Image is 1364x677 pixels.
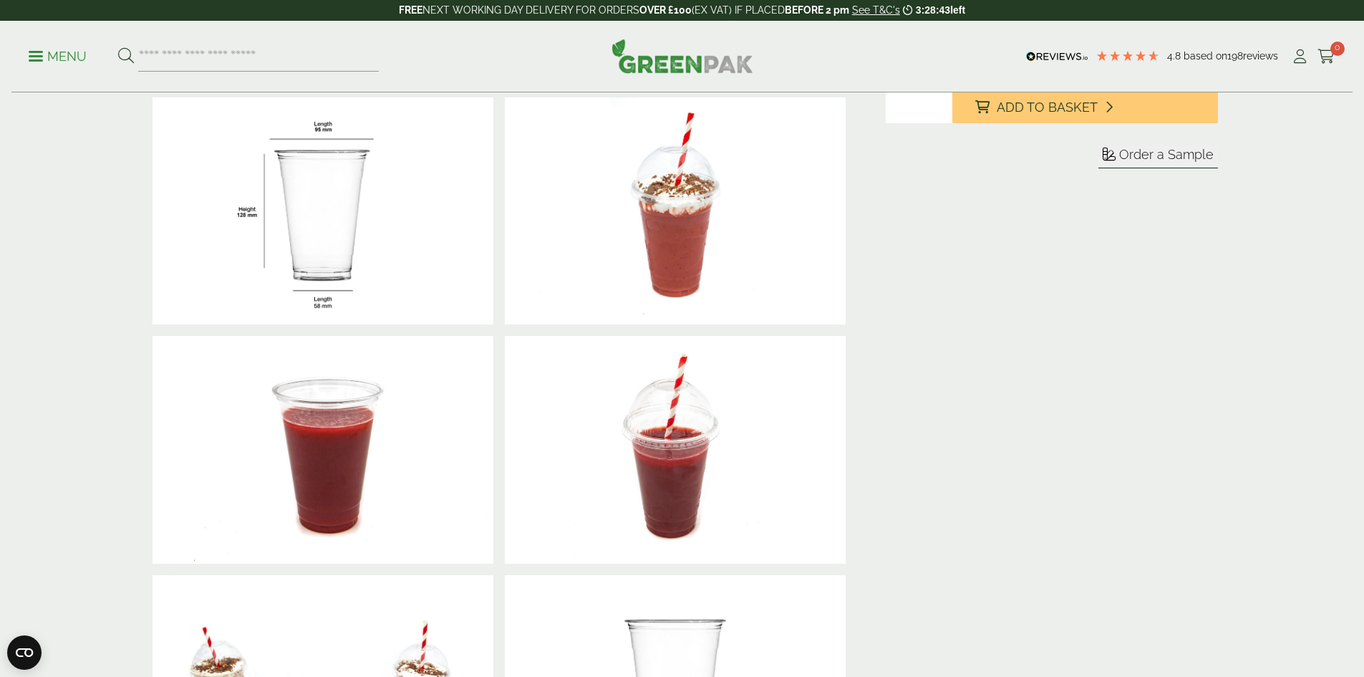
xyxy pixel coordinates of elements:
strong: FREE [399,4,422,16]
i: My Account [1291,49,1309,64]
button: Open CMP widget [7,635,42,670]
span: Add to Basket [997,100,1098,115]
button: Order a Sample [1098,146,1218,168]
span: 3:28:43 [916,4,950,16]
img: 16oz PET Smoothie Cup With Raspberry Smoothie And Domed Lid With Straw [505,336,846,564]
p: Menu [29,48,87,65]
strong: BEFORE 2 pm [785,4,849,16]
img: REVIEWS.io [1026,52,1088,62]
span: left [950,4,965,16]
span: Based on [1184,50,1227,62]
button: Add to Basket [952,89,1218,123]
img: 16oz PET Smoothie Cup With Strawberry Milkshake And Cream With Domed Lid And Straw [505,97,846,325]
img: GreenPak Supplies [611,39,753,73]
div: 4.79 Stars [1095,49,1160,62]
span: Order a Sample [1119,147,1214,162]
strong: OVER £100 [639,4,692,16]
i: Cart [1317,49,1335,64]
span: reviews [1243,50,1278,62]
span: 4.8 [1167,50,1184,62]
img: 16oz Smoothie [153,97,493,325]
a: See T&C's [852,4,900,16]
span: 198 [1227,50,1243,62]
img: 16oz PET Smoothie Cup With Raspberry Smoothie No Lid [153,336,493,564]
a: 0 [1317,46,1335,67]
a: Menu [29,48,87,62]
span: 0 [1330,42,1345,56]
